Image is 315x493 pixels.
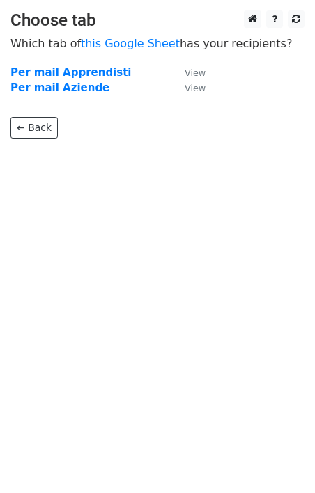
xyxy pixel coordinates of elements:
h3: Choose tab [10,10,305,31]
a: ← Back [10,117,58,139]
a: Per mail Apprendisti [10,66,132,79]
a: Per mail Aziende [10,81,109,94]
a: this Google Sheet [81,37,180,50]
small: View [185,68,206,78]
a: View [171,66,206,79]
a: View [171,81,206,94]
small: View [185,83,206,93]
p: Which tab of has your recipients? [10,36,305,51]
